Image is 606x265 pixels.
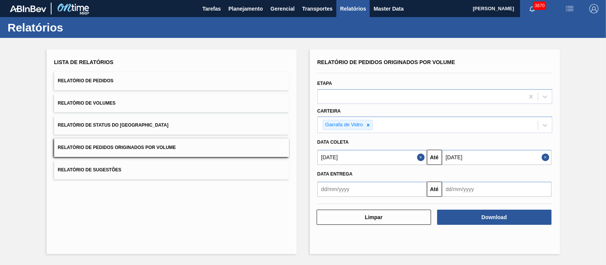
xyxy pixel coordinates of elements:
button: Relatório de Volumes [54,94,289,113]
input: dd/mm/yyyy [317,150,427,165]
span: Transportes [302,4,333,13]
span: Lista de Relatórios [54,59,114,65]
button: Close [417,150,427,165]
label: Etapa [317,81,332,86]
button: Até [427,182,442,197]
div: Garrafa de Vidro [323,120,364,130]
span: Master Data [373,4,403,13]
span: Data coleta [317,140,349,145]
span: Tarefas [202,4,221,13]
span: 3870 [533,2,546,10]
span: Relatório de Pedidos [58,78,114,83]
span: Gerencial [270,4,295,13]
button: Relatório de Status do [GEOGRAPHIC_DATA] [54,116,289,135]
span: Relatório de Status do [GEOGRAPHIC_DATA] [58,122,169,128]
button: Relatório de Pedidos Originados por Volume [54,138,289,157]
input: dd/mm/yyyy [317,182,427,197]
img: userActions [565,4,574,13]
button: Relatório de Pedidos [54,72,289,90]
button: Limpar [317,210,431,225]
input: dd/mm/yyyy [442,182,551,197]
button: Notificações [520,3,544,14]
span: Relatório de Volumes [58,100,116,106]
span: Planejamento [228,4,263,13]
span: Relatório de Pedidos Originados por Volume [58,145,176,150]
h1: Relatórios [8,23,142,32]
input: dd/mm/yyyy [442,150,551,165]
img: TNhmsLtSVTkK8tSr43FrP2fwEKptu5GPRR3wAAAABJRU5ErkJggg== [10,5,46,12]
button: Download [437,210,551,225]
button: Close [542,150,551,165]
span: Relatório de Sugestões [58,167,122,172]
button: Até [427,150,442,165]
span: Relatórios [340,4,366,13]
img: Logout [589,4,598,13]
span: Relatório de Pedidos Originados por Volume [317,59,455,65]
label: Carteira [317,108,341,114]
span: Data Entrega [317,171,353,177]
button: Relatório de Sugestões [54,161,289,179]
